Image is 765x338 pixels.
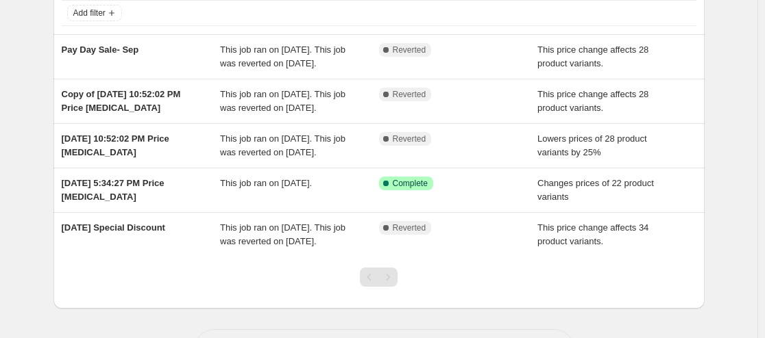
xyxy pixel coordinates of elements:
span: Copy of [DATE] 10:52:02 PM Price [MEDICAL_DATA] [62,89,181,113]
span: This price change affects 28 product variants. [537,44,648,68]
span: This job ran on [DATE]. This job was reverted on [DATE]. [220,133,345,157]
span: Lowers prices of 28 product variants by 25% [537,133,647,157]
span: [DATE] 10:52:02 PM Price [MEDICAL_DATA] [62,133,169,157]
span: Add filter [73,8,106,18]
span: Changes prices of 22 product variants [537,178,654,202]
span: This job ran on [DATE]. This job was reverted on [DATE]. [220,89,345,113]
span: Reverted [393,44,426,55]
span: This job ran on [DATE]. [220,178,312,188]
span: Reverted [393,89,426,100]
span: Reverted [393,133,426,144]
span: [DATE] 5:34:27 PM Price [MEDICAL_DATA] [62,178,165,202]
button: Add filter [67,5,122,21]
span: This price change affects 34 product variants. [537,222,648,246]
span: Reverted [393,222,426,233]
span: This job ran on [DATE]. This job was reverted on [DATE]. [220,44,345,68]
nav: Pagination [360,268,398,287]
span: Complete [393,178,428,189]
span: This price change affects 28 product variants. [537,89,648,113]
span: Pay Day Sale- Sep [62,44,139,55]
span: This job ran on [DATE]. This job was reverted on [DATE]. [220,222,345,246]
span: [DATE] Special Discount [62,222,165,233]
